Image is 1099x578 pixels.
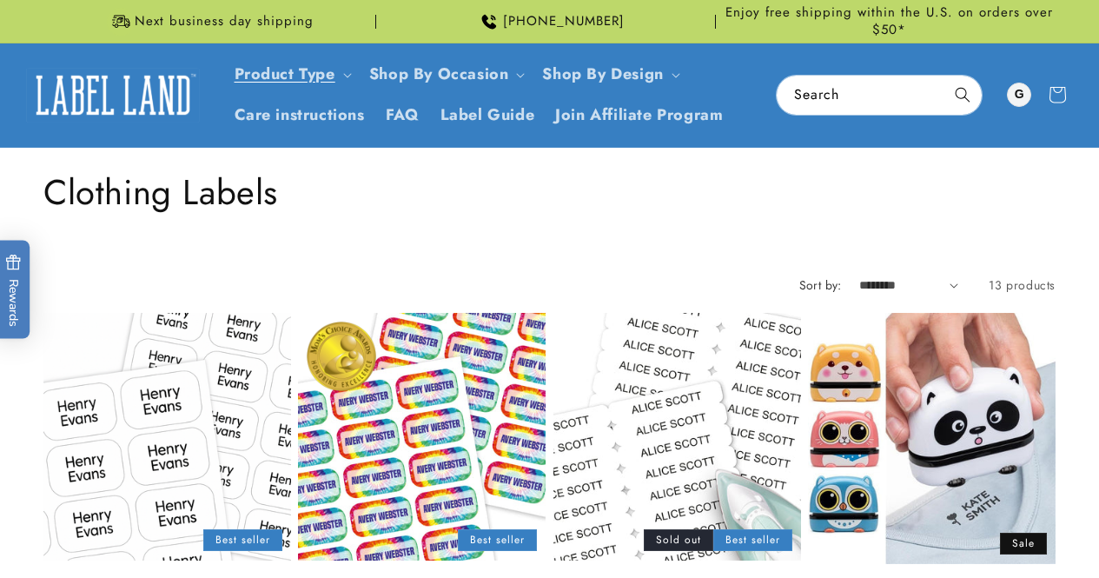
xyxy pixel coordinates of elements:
summary: Shop By Design [532,54,686,95]
span: 13 products [989,276,1056,294]
span: Join Affiliate Program [555,105,723,125]
a: Product Type [235,63,335,85]
span: Care instructions [235,105,365,125]
img: Label Land [26,68,200,122]
span: FAQ [386,105,420,125]
a: Label Guide [430,95,546,136]
a: Care instructions [224,95,375,136]
span: Rewards [5,254,22,326]
h1: Clothing Labels [43,169,1056,215]
a: Join Affiliate Program [545,95,733,136]
span: Shop By Occasion [369,64,509,84]
summary: Shop By Occasion [359,54,533,95]
span: Enjoy free shipping within the U.S. on orders over $50* [723,4,1056,38]
span: Label Guide [440,105,535,125]
span: Next business day shipping [135,13,314,30]
a: FAQ [375,95,430,136]
label: Sort by: [799,276,842,294]
button: Search [943,76,982,114]
a: Shop By Design [542,63,663,85]
summary: Product Type [224,54,359,95]
a: Label Land [20,62,207,129]
span: [PHONE_NUMBER] [503,13,625,30]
